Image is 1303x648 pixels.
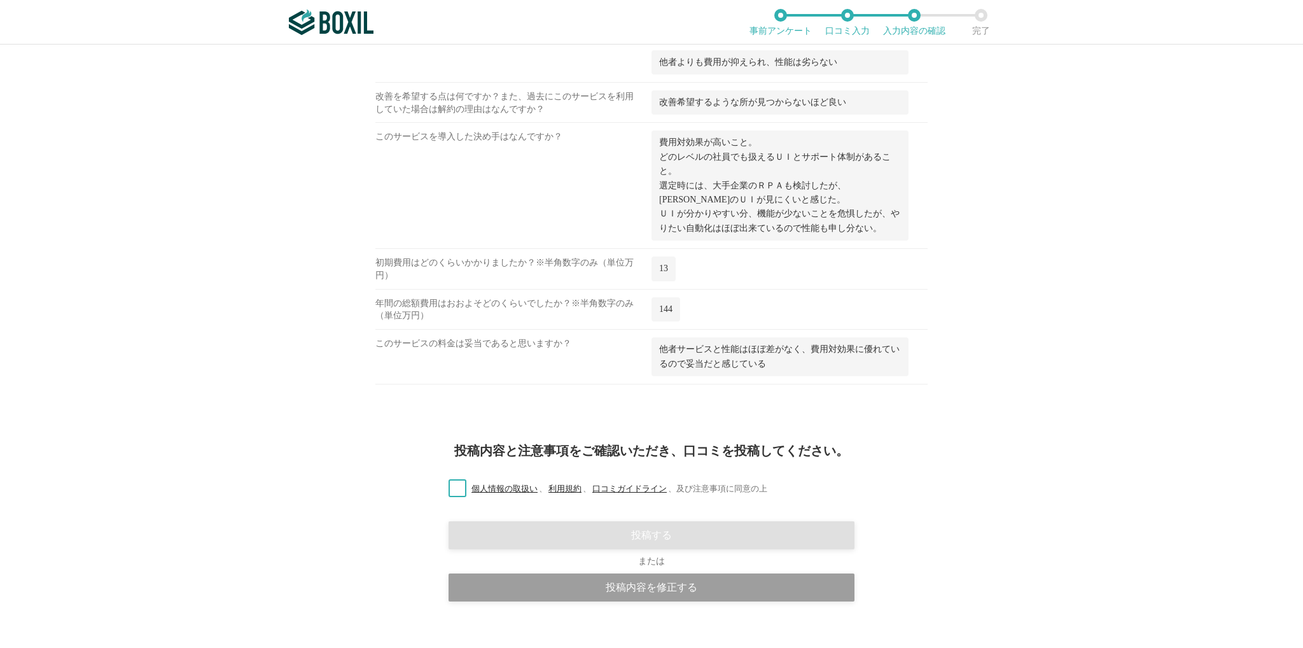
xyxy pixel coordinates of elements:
[747,9,814,36] li: 事前アンケート
[438,482,767,496] label: 、 、 、 及び注意事項に同意の上
[375,130,651,248] div: このサービスを導入した決め手はなんですか？
[289,10,373,35] img: ボクシルSaaS_ロゴ
[547,484,583,493] a: 利用規約
[881,9,947,36] li: 入力内容の確認
[659,304,672,314] span: 144
[375,297,651,329] div: 年間の総額費用はおおよそどのくらいでしたか？※半角数字のみ（単位万円）
[375,90,651,122] div: 改善を希望する点は何ですか？また、過去にこのサービスを利用していた場合は解約の理由はなんですか？
[659,57,837,67] span: 他者よりも費用が抑えられ、性能は劣らない
[449,574,854,602] div: 投稿内容を修正する
[947,9,1014,36] li: 完了
[659,137,900,232] span: 費用対効果が高いこと。 どのレベルの社員でも扱えるＵＩとサポート体制があること。 選定時には、大手企業のＲＰＡも検討したが、[PERSON_NAME]のＵＩが見にくいと感じた。 ＵＩが分かりやす...
[814,9,881,36] li: 口コミ入力
[591,484,668,493] a: 口コミガイドライン
[659,97,846,107] span: 改善希望するような所が見つからないほど良い
[470,484,539,493] a: 個人情報の取扱い
[375,257,651,288] div: 初期費用はどのくらいかかりましたか？※半角数字のみ（単位万円）
[659,264,668,273] span: 13
[659,344,900,368] span: 他者サービスと性能はほぼ差がなく、費用対効果に優れているので妥当だと感じている
[375,337,651,384] div: このサービスの料金は妥当であると思いますか？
